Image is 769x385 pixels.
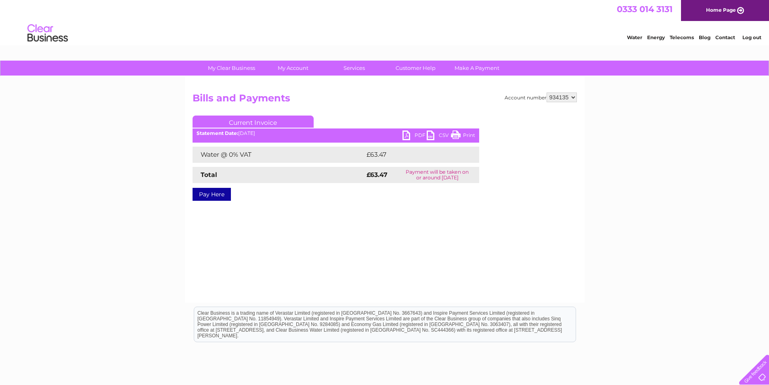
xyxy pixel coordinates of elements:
a: Water [627,34,642,40]
a: Pay Here [193,188,231,201]
td: Payment will be taken on or around [DATE] [396,167,479,183]
a: Log out [742,34,761,40]
div: Clear Business is a trading name of Verastar Limited (registered in [GEOGRAPHIC_DATA] No. 3667643... [194,4,576,39]
a: Services [321,61,388,76]
a: My Account [260,61,326,76]
a: Blog [699,34,710,40]
a: Energy [647,34,665,40]
a: 0333 014 3131 [617,4,673,14]
a: CSV [427,130,451,142]
a: PDF [402,130,427,142]
strong: Total [201,171,217,179]
strong: £63.47 [367,171,388,179]
a: Current Invoice [193,116,314,128]
a: Make A Payment [444,61,510,76]
a: Telecoms [670,34,694,40]
td: Water @ 0% VAT [193,147,365,163]
a: Print [451,130,475,142]
b: Statement Date: [197,130,238,136]
div: [DATE] [193,130,479,136]
div: Account number [505,93,577,102]
a: Customer Help [382,61,449,76]
a: My Clear Business [198,61,265,76]
a: Contact [715,34,735,40]
img: logo.png [27,21,68,46]
td: £63.47 [365,147,463,163]
h2: Bills and Payments [193,93,577,108]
